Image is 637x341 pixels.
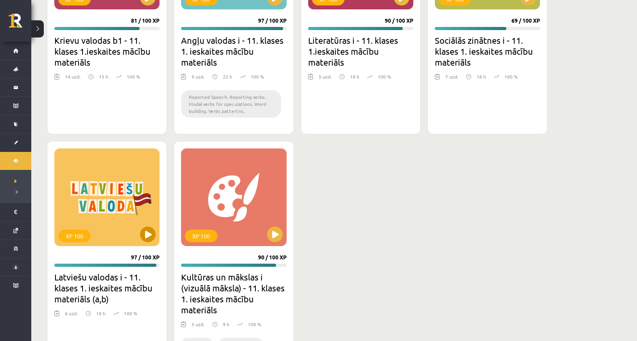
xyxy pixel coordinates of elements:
[9,14,31,33] a: Rīgas 1. Tālmācības vidusskola
[181,90,281,118] li: Reported Speech. Reporting verbs. Modal verbs for speculations. Word building. Verbs pattertns.
[251,73,264,80] p: 100 %
[435,35,540,68] h2: Sociālās zinātnes i - 11. klases 1. ieskaites mācību materiāls
[127,73,140,80] p: 100 %
[445,73,458,85] div: 7 uzd.
[65,310,78,321] div: 6 uzd.
[319,73,332,85] div: 5 uzd.
[248,321,261,328] p: 100 %
[99,73,108,80] p: 15 h
[378,73,391,80] p: 100 %
[308,35,413,68] h2: Literatūras i - 11. klases 1.ieskaites mācību materiāls
[124,310,137,317] p: 100 %
[350,73,359,80] p: 18 h
[58,230,91,242] div: XP 100
[181,35,286,68] h2: Angļu valodas i - 11. klases 1. ieskaites mācību materiāls
[504,73,518,80] p: 100 %
[54,35,160,68] h2: Krievu valodas b1 - 11. klases 1.ieskaites mācību materiāls
[65,73,81,85] div: 14 uzd.
[54,271,160,304] h2: Latviešu valodas i - 11. klases 1. ieskaites mācību materiāls (a,b)
[192,73,205,85] div: 9 uzd.
[477,73,486,80] p: 18 h
[96,310,106,317] p: 18 h
[181,271,286,315] h2: Kultūras un mākslas i (vizuālā māksla) - 11. klases 1. ieskaites mācību materiāls
[185,230,217,242] div: XP 100
[192,321,205,332] div: 5 uzd.
[223,73,232,80] p: 22 h
[223,321,230,328] p: 9 h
